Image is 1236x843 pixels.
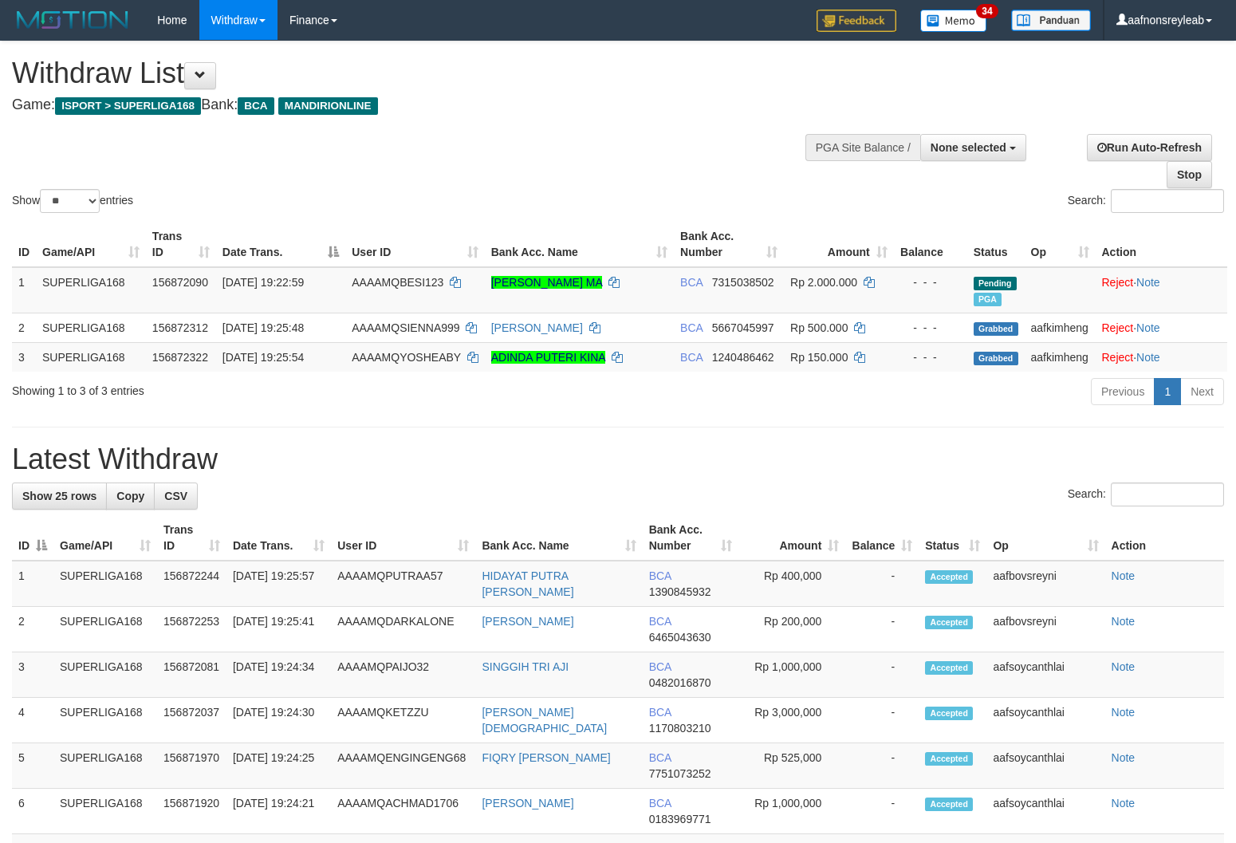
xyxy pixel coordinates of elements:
td: SUPERLIGA168 [36,313,146,342]
td: 1 [12,561,53,607]
button: None selected [920,134,1026,161]
td: aafsoycanthlai [986,698,1104,743]
th: Trans ID: activate to sort column ascending [146,222,216,267]
a: FIQRY [PERSON_NAME] [482,751,610,764]
td: [DATE] 19:25:57 [226,561,331,607]
th: Bank Acc. Name: activate to sort column ascending [485,222,674,267]
label: Search: [1068,483,1224,506]
td: 2 [12,607,53,652]
td: 156871920 [157,789,226,834]
th: Game/API: activate to sort column ascending [36,222,146,267]
div: PGA Site Balance / [805,134,920,161]
td: · [1096,267,1228,313]
td: SUPERLIGA168 [53,561,157,607]
td: 2 [12,313,36,342]
a: Note [1136,351,1160,364]
td: AAAAMQACHMAD1706 [331,789,475,834]
span: BCA [680,351,703,364]
td: aafkimheng [1025,313,1096,342]
span: BCA [680,276,703,289]
span: None selected [931,141,1006,154]
th: ID [12,222,36,267]
span: BCA [649,660,671,673]
th: Action [1096,222,1228,267]
td: aafsoycanthlai [986,743,1104,789]
a: CSV [154,483,198,510]
td: [DATE] 19:25:41 [226,607,331,652]
div: Showing 1 to 3 of 3 entries [12,376,503,399]
a: [PERSON_NAME] [482,797,573,810]
th: Action [1105,515,1224,561]
a: Stop [1167,161,1212,188]
td: aafkimheng [1025,342,1096,372]
a: Reject [1102,351,1134,364]
span: Accepted [925,570,973,584]
th: Game/API: activate to sort column ascending [53,515,157,561]
a: Note [1112,569,1136,582]
td: aafbovsreyni [986,561,1104,607]
td: aafbovsreyni [986,607,1104,652]
td: 156872037 [157,698,226,743]
th: Amount: activate to sort column ascending [784,222,894,267]
span: AAAAMQSIENNA999 [352,321,459,334]
td: SUPERLIGA168 [53,652,157,698]
td: SUPERLIGA168 [36,267,146,313]
span: Copy 7751073252 to clipboard [649,767,711,780]
td: SUPERLIGA168 [53,789,157,834]
a: Reject [1102,321,1134,334]
th: Bank Acc. Number: activate to sort column ascending [674,222,784,267]
span: 156872322 [152,351,208,364]
a: Note [1112,706,1136,719]
span: Copy 7315038502 to clipboard [712,276,774,289]
td: - [845,789,919,834]
th: Date Trans.: activate to sort column ascending [226,515,331,561]
th: Date Trans.: activate to sort column descending [216,222,345,267]
a: [PERSON_NAME] [491,321,583,334]
span: Copy 1240486462 to clipboard [712,351,774,364]
img: Button%20Memo.svg [920,10,987,32]
span: MANDIRIONLINE [278,97,378,115]
td: 156872244 [157,561,226,607]
span: AAAAMQBESI123 [352,276,443,289]
td: [DATE] 19:24:34 [226,652,331,698]
span: BCA [649,569,671,582]
span: Accepted [925,798,973,811]
span: Rp 2.000.000 [790,276,857,289]
input: Search: [1111,189,1224,213]
label: Search: [1068,189,1224,213]
td: 3 [12,652,53,698]
td: - [845,698,919,743]
td: [DATE] 19:24:21 [226,789,331,834]
td: Rp 3,000,000 [738,698,846,743]
span: BCA [649,797,671,810]
td: Rp 400,000 [738,561,846,607]
span: Grabbed [974,352,1018,365]
span: AAAAMQYOSHEABY [352,351,461,364]
a: Copy [106,483,155,510]
th: Status: activate to sort column ascending [919,515,986,561]
td: Rp 525,000 [738,743,846,789]
td: 3 [12,342,36,372]
h1: Latest Withdraw [12,443,1224,475]
span: Rp 500.000 [790,321,848,334]
td: · [1096,342,1228,372]
td: 1 [12,267,36,313]
img: Feedback.jpg [817,10,896,32]
span: Copy 1170803210 to clipboard [649,722,711,735]
td: 4 [12,698,53,743]
div: - - - [900,274,961,290]
a: HIDAYAT PUTRA [PERSON_NAME] [482,569,573,598]
input: Search: [1111,483,1224,506]
a: 1 [1154,378,1181,405]
td: SUPERLIGA168 [53,607,157,652]
td: - [845,561,919,607]
span: Accepted [925,752,973,766]
td: 156872081 [157,652,226,698]
td: AAAAMQKETZZU [331,698,475,743]
td: [DATE] 19:24:30 [226,698,331,743]
span: Pending [974,277,1017,290]
td: Rp 1,000,000 [738,652,846,698]
span: BCA [680,321,703,334]
img: panduan.png [1011,10,1091,31]
th: Trans ID: activate to sort column ascending [157,515,226,561]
